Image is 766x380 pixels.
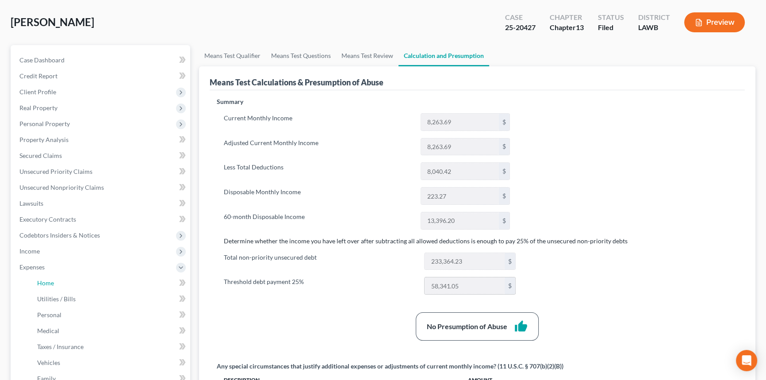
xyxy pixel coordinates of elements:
[19,152,62,159] span: Secured Claims
[12,164,190,180] a: Unsecured Priority Claims
[550,23,584,33] div: Chapter
[266,45,336,66] a: Means Test Questions
[19,72,57,80] span: Credit Report
[576,23,584,31] span: 13
[19,215,76,223] span: Executory Contracts
[499,138,509,155] div: $
[30,275,190,291] a: Home
[12,52,190,68] a: Case Dashboard
[19,200,43,207] span: Lawsuits
[499,212,509,229] div: $
[217,97,517,106] p: Summary
[12,211,190,227] a: Executory Contracts
[11,15,94,28] span: [PERSON_NAME]
[19,88,56,96] span: Client Profile
[421,163,499,180] input: 0.00
[30,339,190,355] a: Taxes / Insurance
[37,327,59,334] span: Medical
[19,56,65,64] span: Case Dashboard
[505,12,536,23] div: Case
[219,138,416,156] label: Adjusted Current Monthly Income
[19,136,69,143] span: Property Analysis
[12,132,190,148] a: Property Analysis
[598,23,624,33] div: Filed
[19,120,70,127] span: Personal Property
[219,162,416,180] label: Less Total Deductions
[336,45,398,66] a: Means Test Review
[505,277,515,294] div: $
[37,359,60,366] span: Vehicles
[37,279,54,287] span: Home
[499,114,509,131] div: $
[12,148,190,164] a: Secured Claims
[30,307,190,323] a: Personal
[30,355,190,371] a: Vehicles
[638,12,670,23] div: District
[499,163,509,180] div: $
[638,23,670,33] div: LAWB
[219,253,420,270] label: Total non-priority unsecured debt
[421,188,499,204] input: 0.00
[30,291,190,307] a: Utilities / Bills
[425,253,505,270] input: 0.00
[217,362,563,371] div: Any special circumstances that justify additional expenses or adjustments of current monthly inco...
[19,231,100,239] span: Codebtors Insiders & Notices
[19,168,92,175] span: Unsecured Priority Claims
[19,263,45,271] span: Expenses
[398,45,489,66] a: Calculation and Presumption
[30,323,190,339] a: Medical
[210,77,383,88] div: Means Test Calculations & Presumption of Abuse
[219,212,416,230] label: 60-month Disposable Income
[19,184,104,191] span: Unsecured Nonpriority Claims
[421,114,499,131] input: 0.00
[224,237,731,246] p: Determine whether the income you have left over after subtracting all allowed deductions is enoug...
[421,138,499,155] input: 0.00
[514,320,528,333] i: thumb_up
[12,180,190,196] a: Unsecured Nonpriority Claims
[19,247,40,255] span: Income
[37,295,76,303] span: Utilities / Bills
[736,350,757,371] div: Open Intercom Messenger
[37,343,84,350] span: Taxes / Insurance
[425,277,505,294] input: 0.00
[550,12,584,23] div: Chapter
[598,12,624,23] div: Status
[421,212,499,229] input: 0.00
[427,322,507,332] div: No Presumption of Abuse
[19,104,57,111] span: Real Property
[12,68,190,84] a: Credit Report
[199,45,266,66] a: Means Test Qualifier
[12,196,190,211] a: Lawsuits
[499,188,509,204] div: $
[37,311,61,319] span: Personal
[219,113,416,131] label: Current Monthly Income
[219,187,416,205] label: Disposable Monthly Income
[505,23,536,33] div: 25-20427
[684,12,745,32] button: Preview
[505,253,515,270] div: $
[219,277,420,295] label: Threshold debt payment 25%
